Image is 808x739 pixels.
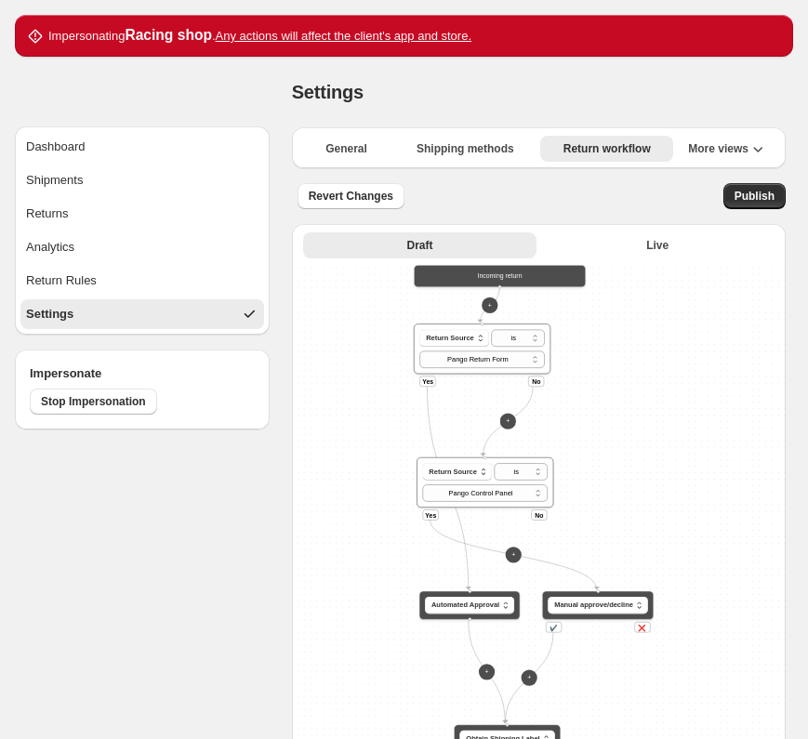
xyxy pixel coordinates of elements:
span: Draft [406,238,432,253]
div: Incoming return [414,265,586,287]
button: + [499,414,515,429]
button: Settings [20,299,264,329]
div: Return Rules [26,271,97,290]
div: Automated Approval [418,591,520,620]
button: + [482,297,497,313]
button: Return Source [419,330,488,347]
div: ❌ [634,622,650,632]
div: Returns [26,205,69,223]
button: Return Source [422,463,491,480]
button: + [505,547,521,562]
button: Manual approve/decline [548,597,648,614]
div: Settings [26,305,73,323]
button: Live version [540,232,775,258]
strong: Racing shop [125,27,212,43]
h4: Impersonate [30,364,255,383]
button: + [479,664,495,680]
span: Manual approve/decline [554,600,633,610]
span: Shipping methods [417,141,514,156]
button: More views [677,136,775,162]
span: Live [646,238,669,253]
p: Impersonating . [48,26,471,46]
div: No [531,509,547,520]
button: Return Rules [20,266,264,296]
button: Publish [723,183,786,209]
span: Settings [292,82,364,102]
div: Manual approve/decline✔️❌ [542,591,654,620]
span: More views [688,141,748,156]
button: Draft version [303,232,537,258]
span: Automated Approval [431,600,499,610]
span: Publish [735,189,775,204]
u: Any actions will affect the client's app and store. [216,29,471,43]
g: Edge from default_flag to 987a6e3d-39f3-43bf-a014-b210c62f41a0 [483,387,533,456]
button: Shipments [20,165,264,195]
button: + [521,669,536,685]
div: Analytics [26,238,74,257]
span: Stop Impersonation [41,394,146,409]
div: Dashboard [26,138,86,156]
span: Revert Changes [309,189,393,204]
div: Return SourceYesNo [417,457,553,508]
div: Return SourceYesNo [414,323,550,374]
button: Analytics [20,232,264,262]
span: Return workflow [563,141,651,156]
g: Edge from a01e1d0f-5c31-45db-86d4-c92cae112809 to 0e032eb2-bbd1-4f6f-8fe6-b425da225225 [468,621,505,723]
button: Revert Changes [298,183,404,209]
g: Edge from 987a6e3d-39f3-43bf-a014-b210c62f41a0 to 191e7e76-b775-4873-9e48-fe168c3e880c [430,521,596,590]
span: General [325,141,367,156]
span: Return Source [429,467,476,477]
div: Incoming return [419,271,579,281]
div: Shipments [26,171,83,190]
span: Return Source [426,333,473,343]
button: Returns [20,199,264,229]
button: Dashboard [20,132,264,162]
button: Automated Approval [425,597,514,614]
button: Stop Impersonation [30,389,157,415]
